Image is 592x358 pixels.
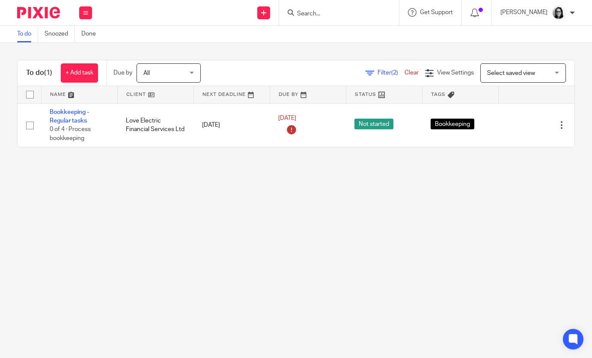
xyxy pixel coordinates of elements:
td: Love Electric Financial Services Ltd [117,103,193,147]
span: Not started [354,119,393,129]
span: View Settings [437,70,474,76]
a: To do [17,26,38,42]
a: Clear [405,70,419,76]
input: Search [296,10,373,18]
span: All [143,70,150,76]
span: Get Support [420,9,453,15]
a: + Add task [61,63,98,83]
span: (1) [44,69,52,76]
span: Tags [431,92,446,97]
p: [PERSON_NAME] [500,8,547,17]
a: Done [81,26,102,42]
p: Due by [113,69,132,77]
span: [DATE] [278,115,296,121]
img: Pixie [17,7,60,18]
a: Snoozed [45,26,75,42]
h1: To do [26,69,52,78]
td: [DATE] [193,103,270,147]
span: 0 of 4 · Process bookkeeping [50,126,91,141]
a: Bookkeeping - Regular tasks [50,109,89,124]
span: Select saved view [487,70,535,76]
span: (2) [391,70,398,76]
span: Filter [378,70,405,76]
img: Profile%20photo.jpeg [552,6,565,20]
span: Bookkeeping [431,119,474,129]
